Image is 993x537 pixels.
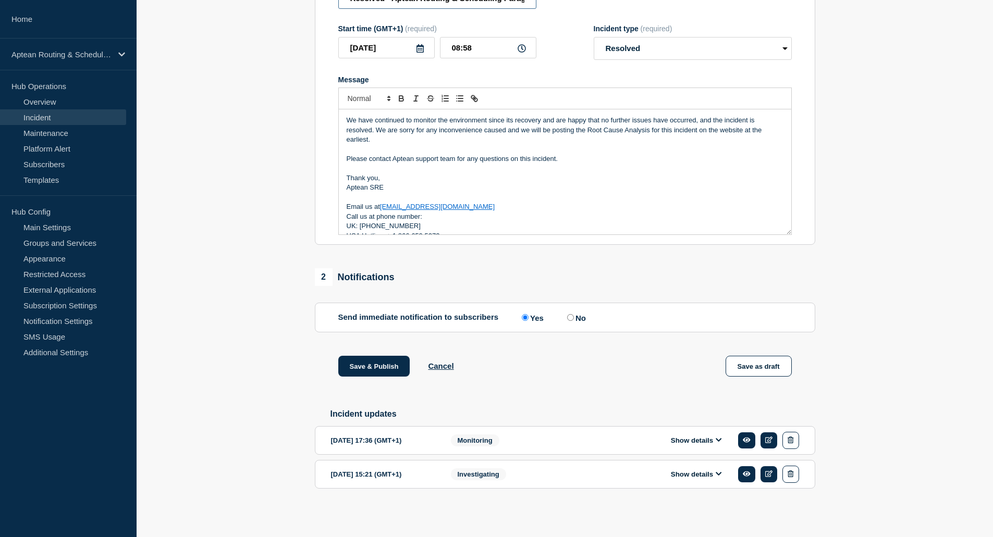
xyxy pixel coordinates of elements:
[338,313,792,322] div: Send immediate notification to subscribers
[338,37,435,58] input: YYYY-MM-DD
[331,432,435,449] div: [DATE] 17:36 (GMT+1)
[668,436,725,445] button: Show details
[347,221,783,231] p: UK: [PHONE_NUMBER]
[380,203,495,210] a: [EMAIL_ADDRESS][DOMAIN_NAME]
[338,24,536,33] div: Start time (GMT+1)
[347,212,783,221] p: Call us at phone number:
[726,356,792,377] button: Save as draft
[338,356,410,377] button: Save & Publish
[405,24,437,33] span: (required)
[347,183,783,192] p: Aptean SRE
[668,470,725,479] button: Show details
[394,92,409,105] button: Toggle bold text
[452,92,467,105] button: Toggle bulleted list
[315,268,395,286] div: Notifications
[347,154,783,164] p: Please contact Aptean support team for any questions on this incident.
[331,466,435,483] div: [DATE] 15:21 (GMT+1)
[641,24,672,33] span: (required)
[11,50,112,59] p: Aptean Routing & Scheduling Paragon Edition
[522,314,529,321] input: Yes
[338,76,792,84] div: Message
[330,409,815,419] h2: Incident updates
[347,202,783,211] p: Email us at
[409,92,423,105] button: Toggle italic text
[428,361,453,370] button: Cancel
[594,37,792,60] select: Incident type
[594,24,792,33] div: Incident type
[347,116,783,144] p: We have continued to monitor the environment since its recovery and are happy that no further iss...
[343,92,394,105] span: Font size
[338,313,499,322] p: Send immediate notification to subscribers
[519,313,544,322] label: Yes
[451,468,506,480] span: Investigating
[347,231,783,241] p: USA Hotline: + 1 866 650 5072
[451,434,499,446] span: Monitoring
[567,314,574,321] input: No
[467,92,482,105] button: Toggle link
[315,268,333,286] span: 2
[438,92,452,105] button: Toggle ordered list
[440,37,536,58] input: HH:MM
[347,173,783,183] p: Thank you,
[339,109,791,234] div: Message
[423,92,438,105] button: Toggle strikethrough text
[565,313,586,322] label: No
